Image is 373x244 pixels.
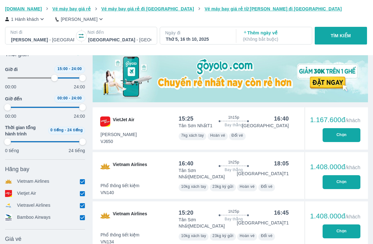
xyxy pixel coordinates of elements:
div: Thứ 5, 16 th 10, 2025 [166,36,229,42]
span: 00:00 [57,96,68,100]
p: [GEOGRAPHIC_DATA] [242,122,289,129]
p: 0 tiếng [5,147,19,154]
button: 1 Hành khách [5,16,45,22]
span: 24 tiếng [67,128,83,132]
span: 1h25p [228,160,239,165]
span: 23kg ký gửi [212,234,233,238]
span: Đổi vé [261,234,273,238]
span: /khách [345,165,360,170]
span: Vietnam Airlines [113,211,147,221]
p: Nơi đến [88,29,152,35]
span: 1h15p [228,115,239,120]
span: VietJet Air [113,116,134,127]
p: Thêm ngày về [243,30,306,42]
p: TÌM KIẾM [331,33,351,39]
div: 16:40 [274,115,289,122]
p: 1 Hành khách [11,16,39,22]
span: Phổ thông tiết kiệm [100,182,140,189]
span: 23kg ký gửi [212,184,233,189]
button: [PERSON_NAME] [55,16,104,22]
p: [GEOGRAPHIC_DATA] T1 [237,170,289,177]
span: Phổ thông tiết kiệm [100,232,140,238]
img: VN [100,211,110,221]
p: 24 tiếng [69,147,85,154]
span: 24:00 [72,96,82,100]
p: 00:00 [5,84,16,90]
span: Giờ đi [5,66,18,73]
span: 10kg xách tay [181,234,206,238]
span: 0 tiếng [50,128,64,132]
span: Thời gian tổng hành trình [5,124,46,137]
div: 15:25 [179,115,193,122]
p: Bamboo Airways [17,214,50,221]
span: /khách [345,214,360,219]
div: 1.167.600đ [310,116,360,124]
span: Giá vé [5,235,21,243]
span: Hoàn vé [240,234,255,238]
button: Chọn [323,175,360,189]
span: [DOMAIN_NAME] [5,6,42,11]
span: 10kg xách tay [181,184,206,189]
span: 7kg xách tay [181,133,204,138]
p: Tân Sơn Nhất [MEDICAL_DATA] [179,167,237,180]
p: Vietravel Airlines [17,202,50,209]
span: Hoàn vé [210,133,225,138]
span: 15:00 [57,67,68,71]
p: 00:00 [5,113,16,119]
span: - [65,128,66,132]
p: 24:00 [74,113,85,119]
button: Chọn [323,128,360,142]
span: VJ650 [100,138,137,145]
span: Đổi vé [232,133,243,138]
span: - [69,96,70,100]
button: TÌM KIẾM [315,27,367,45]
div: 16:45 [274,209,289,217]
img: media-0 [93,51,368,102]
p: Tân Sơn Nhất T1 [179,122,212,129]
p: ( Không bắt buộc ) [243,36,306,42]
span: - [69,67,70,71]
span: Đổi vé [261,184,273,189]
span: 24:00 [72,67,82,71]
div: 15:20 [179,209,193,217]
button: Chọn [323,224,360,238]
p: 24:00 [74,84,85,90]
span: Vietnam Airlines [113,161,147,171]
img: VJ [100,116,110,127]
p: [PERSON_NAME] [61,16,98,22]
span: Vé máy bay giá rẻ đi [GEOGRAPHIC_DATA] [101,6,194,11]
p: Nơi đi [10,29,75,35]
div: 16:40 [179,160,193,167]
nav: breadcrumb [5,6,368,12]
span: 1h25p [228,209,239,214]
span: [PERSON_NAME] [100,131,137,138]
span: Hãng bay [5,165,29,173]
span: Giờ đến [5,96,22,102]
div: 1.408.000đ [310,212,360,220]
p: Tân Sơn Nhất [MEDICAL_DATA] [179,217,237,229]
span: VN140 [100,189,140,196]
img: VN [100,161,110,171]
p: Vietnam Airlines [17,178,49,185]
p: Vietjet Air [17,190,36,197]
span: Vé máy bay giá rẻ [52,6,91,11]
p: [GEOGRAPHIC_DATA] T1 [237,220,289,226]
div: 18:05 [274,160,289,167]
p: Ngày đi [165,30,230,36]
div: 1.408.000đ [310,163,360,171]
span: Hoàn vé [240,184,255,189]
span: Vé máy bay giá rẻ từ [PERSON_NAME] đi [GEOGRAPHIC_DATA] [204,6,342,11]
span: /khách [345,118,360,123]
